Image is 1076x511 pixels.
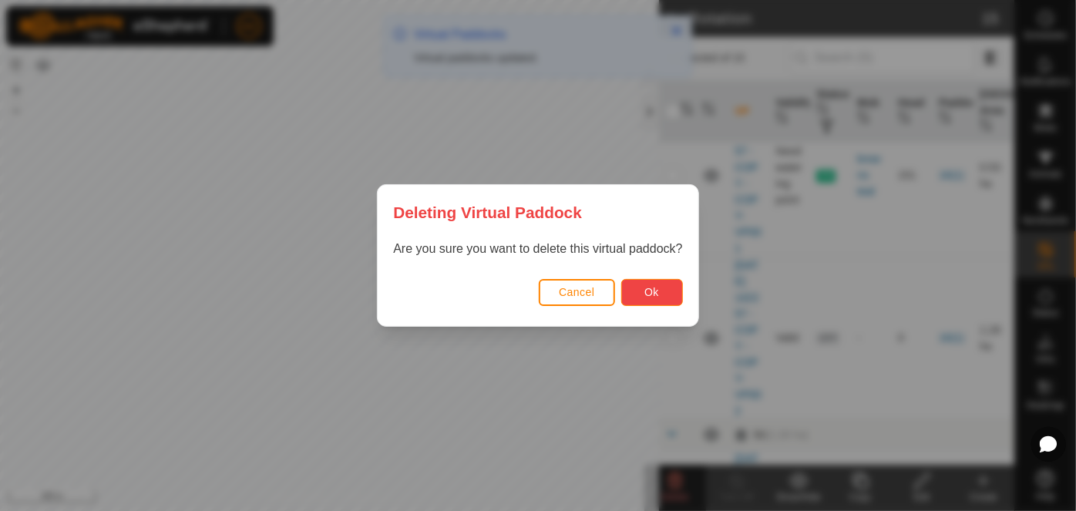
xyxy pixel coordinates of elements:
button: Ok [621,279,683,306]
span: Ok [644,286,659,298]
p: Are you sure you want to delete this virtual paddock? [393,240,682,258]
span: Deleting Virtual Paddock [393,200,582,224]
button: Cancel [539,279,615,306]
span: Cancel [559,286,595,298]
